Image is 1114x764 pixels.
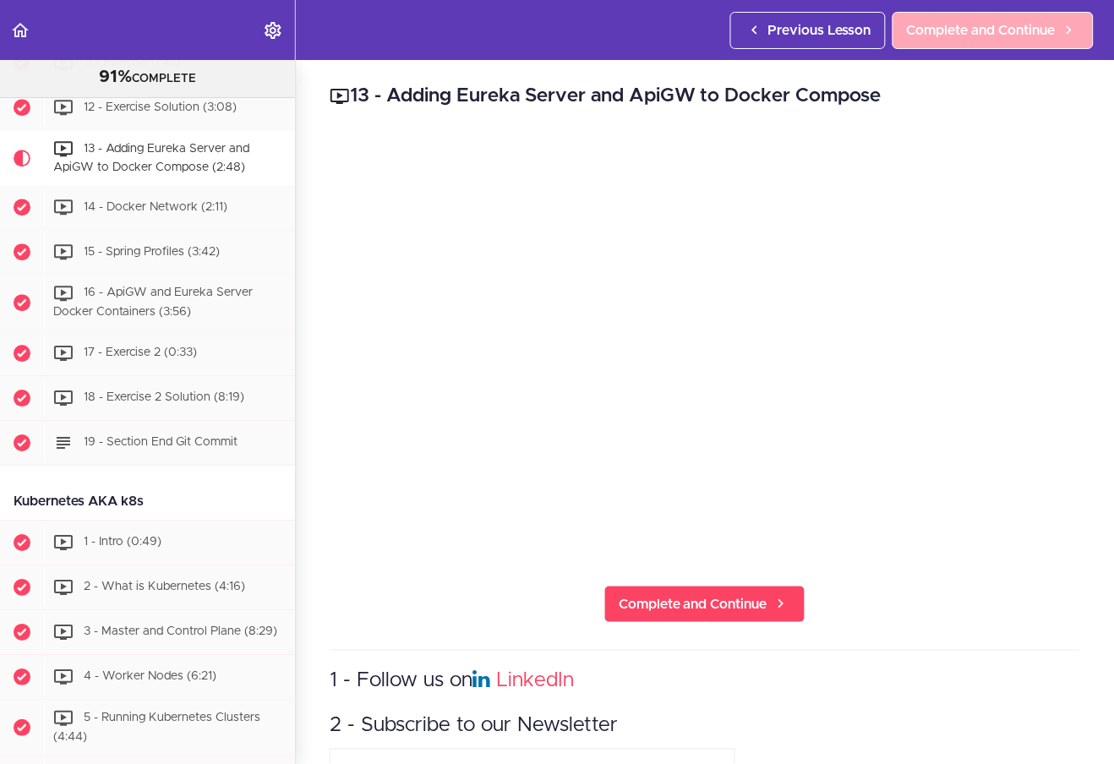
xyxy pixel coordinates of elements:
div: COMPLETE [21,67,274,89]
span: 19 - Section End Git Commit [84,436,238,448]
span: Complete and Continue [619,594,767,614]
span: 4 - Worker Nodes (6:21) [84,670,216,682]
a: Complete and Continue [893,12,1094,49]
span: 1 - Intro (0:49) [84,536,161,548]
span: Complete and Continue [907,20,1056,41]
span: 16 - ApiGW and Eureka Server Docker Containers (3:56) [53,287,253,319]
span: 14 - Docker Network (2:11) [84,201,227,213]
h3: 2 - Subscribe to our Newsletter [330,712,1080,740]
iframe: Video Player [330,136,1080,559]
a: Complete and Continue [604,586,805,623]
span: 12 - Exercise Solution (3:08) [84,101,237,112]
span: 17 - Exercise 2 (0:33) [84,347,197,358]
a: Previous Lesson [730,12,886,49]
span: 18 - Exercise 2 Solution (8:19) [84,391,244,403]
span: 5 - Running Kubernetes Clusters (4:44) [53,712,260,743]
span: Previous Lesson [768,20,871,41]
span: 2 - What is Kubernetes (4:16) [84,581,245,592]
h2: 13 - Adding Eureka Server and ApiGW to Docker Compose [330,82,1080,111]
span: 15 - Spring Profiles (3:42) [84,246,220,258]
h3: 1 - Follow us on [330,668,1080,696]
a: LinkedIn [496,671,574,691]
span: 91% [99,68,132,85]
span: 13 - Adding Eureka Server and ApiGW to Docker Compose (2:48) [53,142,249,173]
span: 3 - Master and Control Plane (8:29) [84,625,277,637]
svg: Back to course curriculum [10,20,30,41]
svg: Settings Menu [263,20,283,41]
